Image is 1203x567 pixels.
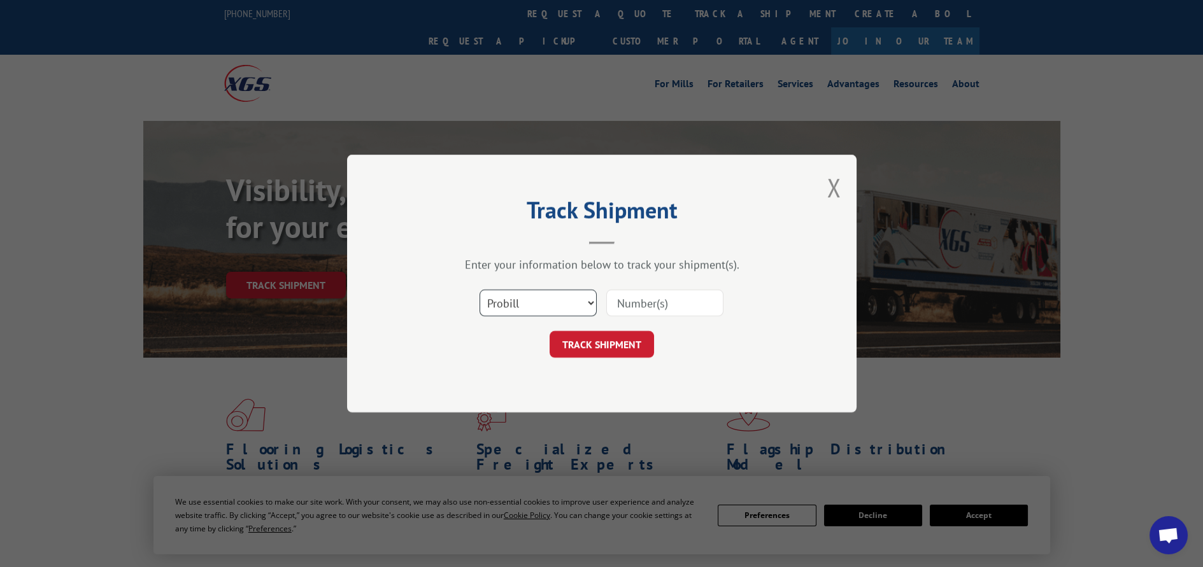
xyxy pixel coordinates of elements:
input: Number(s) [606,290,723,316]
button: TRACK SHIPMENT [550,331,654,358]
h2: Track Shipment [411,201,793,225]
div: Enter your information below to track your shipment(s). [411,257,793,272]
div: Open chat [1150,516,1188,554]
button: Close modal [827,171,841,204]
